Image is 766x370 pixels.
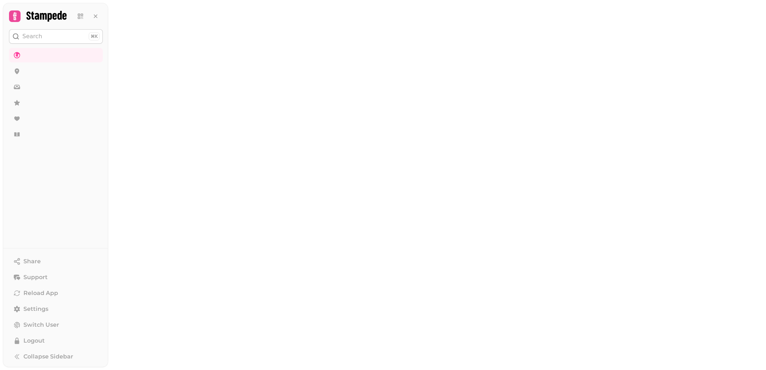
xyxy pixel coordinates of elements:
[23,352,73,361] span: Collapse Sidebar
[23,257,41,266] span: Share
[9,270,103,285] button: Support
[9,334,103,348] button: Logout
[23,273,48,282] span: Support
[23,289,58,298] span: Reload App
[23,336,45,345] span: Logout
[23,305,48,313] span: Settings
[23,321,59,329] span: Switch User
[9,254,103,269] button: Share
[9,302,103,316] a: Settings
[9,29,103,44] button: Search⌘K
[9,286,103,300] button: Reload App
[9,318,103,332] button: Switch User
[89,32,100,40] div: ⌘K
[22,32,42,41] p: Search
[9,349,103,364] button: Collapse Sidebar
